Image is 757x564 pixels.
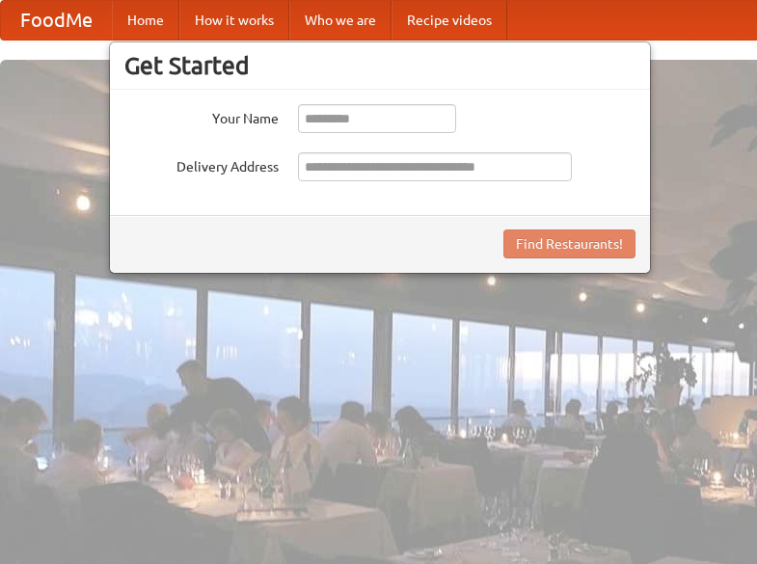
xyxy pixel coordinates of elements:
[112,1,179,40] a: Home
[392,1,507,40] a: Recipe videos
[1,1,112,40] a: FoodMe
[179,1,289,40] a: How it works
[289,1,392,40] a: Who we are
[124,104,279,128] label: Your Name
[124,51,635,80] h3: Get Started
[503,229,635,258] button: Find Restaurants!
[124,152,279,176] label: Delivery Address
